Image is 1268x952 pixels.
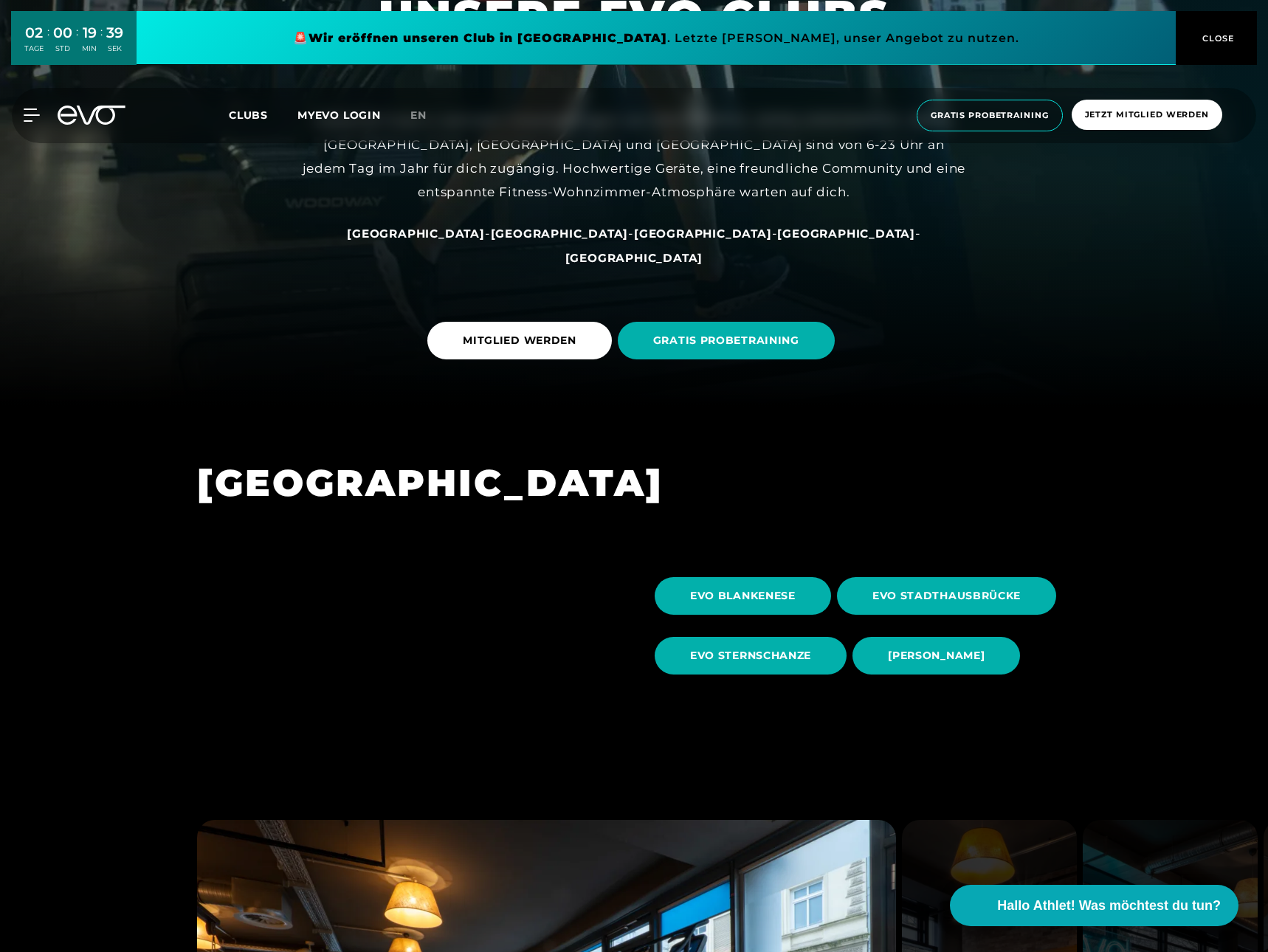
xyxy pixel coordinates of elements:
[777,226,915,241] a: [GEOGRAPHIC_DATA]
[302,108,966,204] div: Unsere 10 Clubs in zentralen Innenstadtlagen von [GEOGRAPHIC_DATA], [GEOGRAPHIC_DATA], [GEOGRAPHI...
[931,109,1049,122] span: Gratis Probetraining
[997,896,1221,916] span: Hallo Athlet! Was möchtest du tun?
[634,227,772,241] span: [GEOGRAPHIC_DATA]
[1067,100,1227,131] a: Jetzt Mitglied werden
[777,227,915,241] span: [GEOGRAPHIC_DATA]
[106,22,123,44] div: 39
[565,250,703,265] a: [GEOGRAPHIC_DATA]
[655,626,852,686] a: EVO STERNSCHANZE
[47,24,49,63] div: :
[24,44,44,54] div: TAGE
[491,226,629,241] a: [GEOGRAPHIC_DATA]
[410,107,444,124] a: en
[229,108,297,122] a: Clubs
[1176,11,1257,65] button: CLOSE
[653,333,799,348] span: GRATIS PROBETRAINING
[53,44,72,54] div: STD
[950,885,1238,926] button: Hallo Athlet! Was möchtest du tun?
[1085,108,1209,121] span: Jetzt Mitglied werden
[912,100,1067,131] a: Gratis Probetraining
[690,648,811,663] span: EVO STERNSCHANZE
[888,648,985,663] span: [PERSON_NAME]
[634,226,772,241] a: [GEOGRAPHIC_DATA]
[837,566,1062,626] a: EVO STADTHAUSBRÜCKE
[106,44,123,54] div: SEK
[53,22,72,44] div: 00
[410,108,427,122] span: en
[197,459,613,507] h1: [GEOGRAPHIC_DATA]
[347,227,485,241] span: [GEOGRAPHIC_DATA]
[24,22,44,44] div: 02
[690,588,796,604] span: EVO BLANKENESE
[852,626,1026,686] a: [PERSON_NAME]
[347,226,485,241] a: [GEOGRAPHIC_DATA]
[655,566,837,626] a: EVO BLANKENESE
[100,24,103,63] div: :
[491,227,629,241] span: [GEOGRAPHIC_DATA]
[463,333,576,348] span: MITGLIED WERDEN
[565,251,703,265] span: [GEOGRAPHIC_DATA]
[872,588,1021,604] span: EVO STADTHAUSBRÜCKE
[82,44,97,54] div: MIN
[427,311,618,370] a: MITGLIED WERDEN
[297,108,381,122] a: MYEVO LOGIN
[229,108,268,122] span: Clubs
[76,24,78,63] div: :
[82,22,97,44] div: 19
[302,221,966,269] div: - - - -
[618,311,841,370] a: GRATIS PROBETRAINING
[1199,32,1235,45] span: CLOSE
